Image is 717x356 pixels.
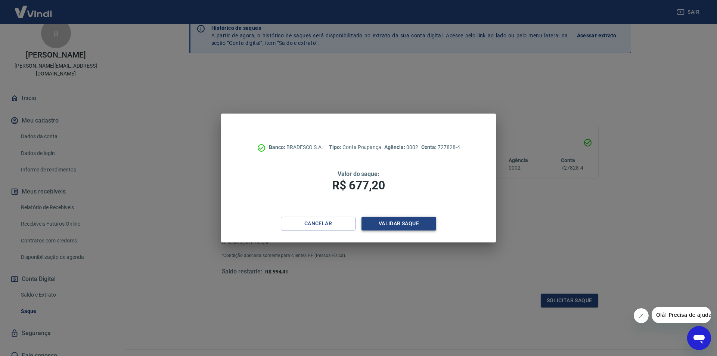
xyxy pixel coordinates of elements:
[338,170,379,177] span: Valor do saque:
[329,144,342,150] span: Tipo:
[332,178,385,192] span: R$ 677,20
[329,143,381,151] p: Conta Poupança
[281,217,356,230] button: Cancelar
[634,308,649,323] iframe: Fechar mensagem
[421,144,438,150] span: Conta:
[269,143,323,151] p: BRADESCO S.A.
[269,144,286,150] span: Banco:
[384,143,418,151] p: 0002
[361,217,436,230] button: Validar saque
[4,5,63,11] span: Olá! Precisa de ajuda?
[687,326,711,350] iframe: Botão para abrir a janela de mensagens
[421,143,460,151] p: 727828-4
[384,144,406,150] span: Agência:
[652,307,711,323] iframe: Mensagem da empresa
